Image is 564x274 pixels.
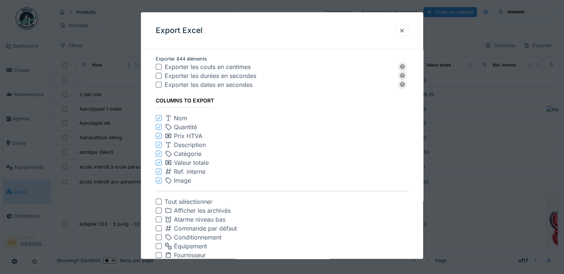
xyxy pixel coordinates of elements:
[165,206,231,215] div: Afficher les archivés
[165,150,201,159] div: Catégorie
[165,159,209,167] div: Valeur totale
[165,62,393,71] div: Exporter les couts en centimes
[165,176,191,185] div: Image
[165,233,221,242] div: Conditionnement
[165,132,202,141] div: Prix HTVA
[156,26,202,35] h3: Export Excel
[165,123,197,132] div: Quantité
[165,251,206,260] div: Fournisseur
[165,71,393,80] div: Exporter les durées en secondes
[165,80,393,89] div: Exporter les dates en secondes
[165,114,187,123] div: Nom
[165,215,225,224] div: Alarme niveau bas
[165,242,207,251] div: Équipement
[165,198,212,206] div: Tout sélectionner
[156,95,214,108] div: Columns to export
[165,224,237,233] div: Commande par défaut
[165,167,205,176] div: Ref. interne
[165,141,206,150] div: Description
